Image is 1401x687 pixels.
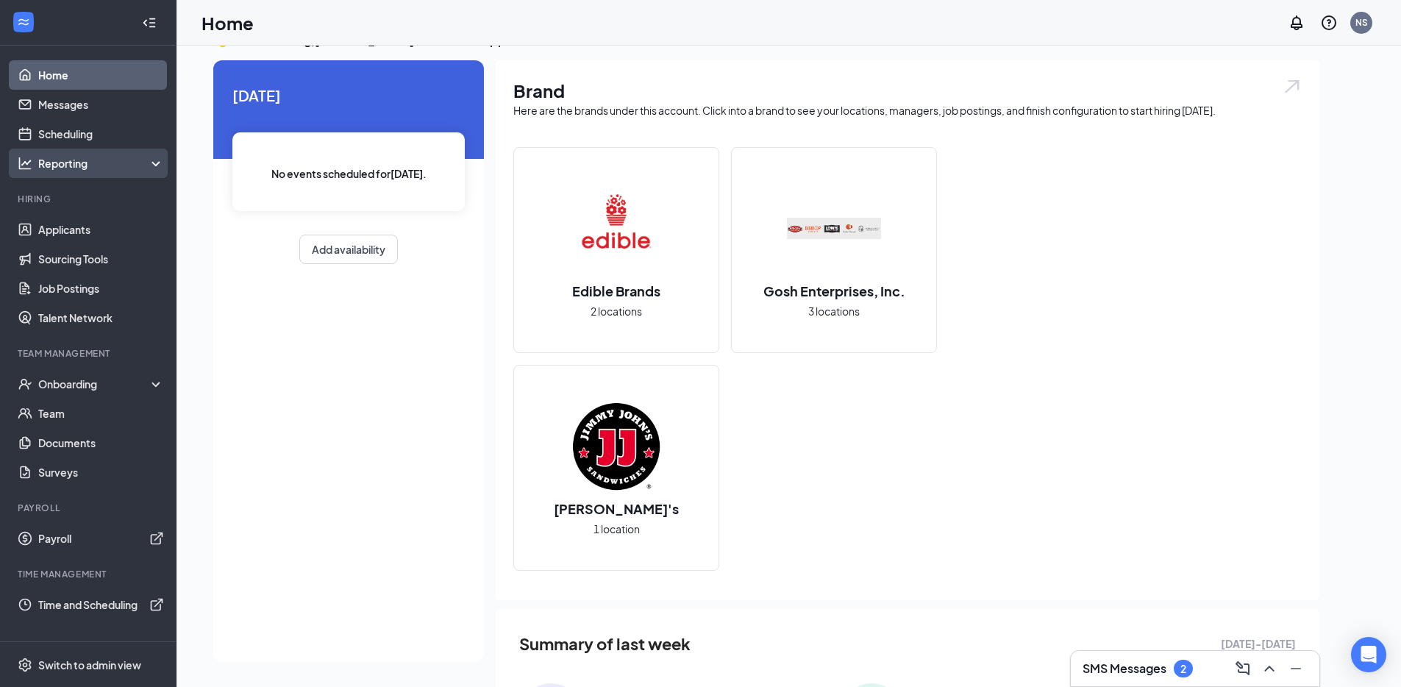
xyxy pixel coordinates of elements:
img: Edible Brands [569,182,663,276]
button: Add availability [299,235,398,264]
svg: ComposeMessage [1234,660,1252,677]
svg: UserCheck [18,377,32,391]
div: Payroll [18,502,161,514]
div: TIME MANAGEMENT [18,568,161,580]
img: open.6027fd2a22e1237b5b06.svg [1283,78,1302,95]
a: Messages [38,90,164,119]
a: Scheduling [38,119,164,149]
h1: Home [202,10,254,35]
span: 3 locations [808,303,860,319]
svg: Minimize [1287,660,1305,677]
button: ComposeMessage [1231,657,1255,680]
button: ChevronUp [1258,657,1281,680]
a: PayrollExternalLink [38,524,164,553]
h1: Brand [513,78,1302,103]
div: Reporting [38,156,165,171]
img: Gosh Enterprises, Inc. [787,182,881,276]
div: Team Management [18,347,161,360]
h2: Edible Brands [557,282,675,300]
div: Open Intercom Messenger [1351,637,1386,672]
svg: ChevronUp [1261,660,1278,677]
a: Time and SchedulingExternalLink [38,590,164,619]
a: Documents [38,428,164,458]
svg: Settings [18,658,32,672]
div: Hiring [18,193,161,205]
div: Here are the brands under this account. Click into a brand to see your locations, managers, job p... [513,103,1302,118]
div: Switch to admin view [38,658,141,672]
button: Minimize [1284,657,1308,680]
span: No events scheduled for [DATE] . [271,165,427,182]
svg: Collapse [142,15,157,30]
svg: QuestionInfo [1320,14,1338,32]
span: [DATE] - [DATE] [1221,636,1296,652]
h2: Gosh Enterprises, Inc. [749,282,920,300]
svg: Analysis [18,156,32,171]
div: Onboarding [38,377,151,391]
span: 2 locations [591,303,642,319]
a: Surveys [38,458,164,487]
h2: [PERSON_NAME]'s [539,499,694,518]
span: [DATE] [232,84,465,107]
span: Summary of last week [519,631,691,657]
a: Applicants [38,215,164,244]
h3: SMS Messages [1083,661,1166,677]
svg: Notifications [1288,14,1305,32]
svg: WorkstreamLogo [16,15,31,29]
a: Talent Network [38,303,164,332]
div: 2 [1180,663,1186,675]
a: Sourcing Tools [38,244,164,274]
a: Home [38,60,164,90]
a: Job Postings [38,274,164,303]
img: Jimmy John's [569,399,663,494]
div: NS [1355,16,1368,29]
a: Team [38,399,164,428]
span: 1 location [593,521,640,537]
